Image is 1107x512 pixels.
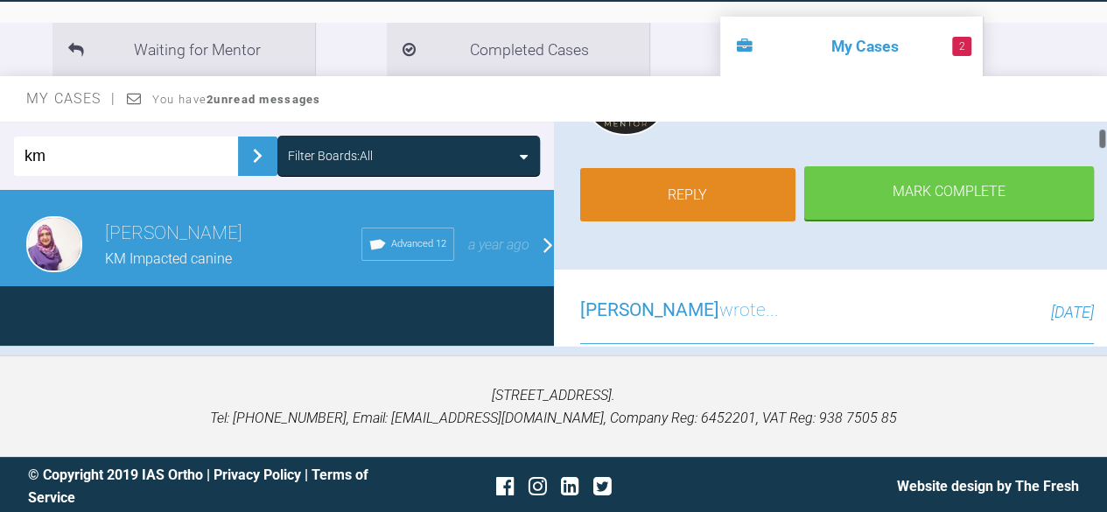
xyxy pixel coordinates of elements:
[214,466,301,483] a: Privacy Policy
[207,93,320,106] strong: 2 unread messages
[105,219,361,249] h3: [PERSON_NAME]
[391,236,446,252] span: Advanced 12
[580,296,779,326] h3: wrote...
[468,236,529,253] span: a year ago
[14,137,238,176] input: Enter Case ID or Title
[53,23,315,76] li: Waiting for Mentor
[288,146,373,165] div: Filter Boards: All
[804,166,1094,221] div: Mark Complete
[580,299,719,320] span: [PERSON_NAME]
[580,168,796,222] a: Reply
[26,90,116,107] span: My Cases
[387,23,649,76] li: Completed Cases
[28,464,378,508] div: © Copyright 2019 IAS Ortho | |
[28,466,368,506] a: Terms of Service
[897,478,1079,494] a: Website design by The Fresh
[26,216,82,272] img: Sadia Bokhari
[720,17,983,76] li: My Cases
[952,37,971,56] span: 2
[243,142,271,170] img: chevronRight.28bd32b0.svg
[105,250,232,267] span: KM Impacted canine
[1051,303,1094,321] span: [DATE]
[152,93,321,106] span: You have
[28,384,1079,429] p: [STREET_ADDRESS]. Tel: [PHONE_NUMBER], Email: [EMAIL_ADDRESS][DOMAIN_NAME], Company Reg: 6452201,...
